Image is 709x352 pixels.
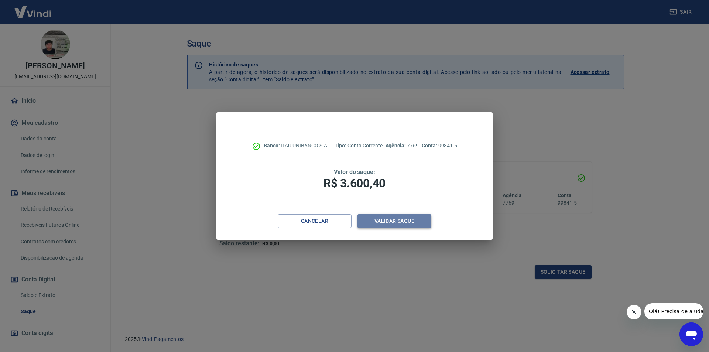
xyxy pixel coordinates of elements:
[335,143,348,148] span: Tipo:
[4,5,62,11] span: Olá! Precisa de ajuda?
[422,142,457,150] p: 99841-5
[386,143,407,148] span: Agência:
[627,305,641,319] iframe: Fechar mensagem
[323,176,386,190] span: R$ 3.600,40
[335,142,383,150] p: Conta Corrente
[679,322,703,346] iframe: Botão para abrir a janela de mensagens
[334,168,375,175] span: Valor do saque:
[422,143,438,148] span: Conta:
[357,214,431,228] button: Validar saque
[386,142,419,150] p: 7769
[264,142,329,150] p: ITAÚ UNIBANCO S.A.
[278,214,352,228] button: Cancelar
[644,303,703,319] iframe: Mensagem da empresa
[264,143,281,148] span: Banco:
